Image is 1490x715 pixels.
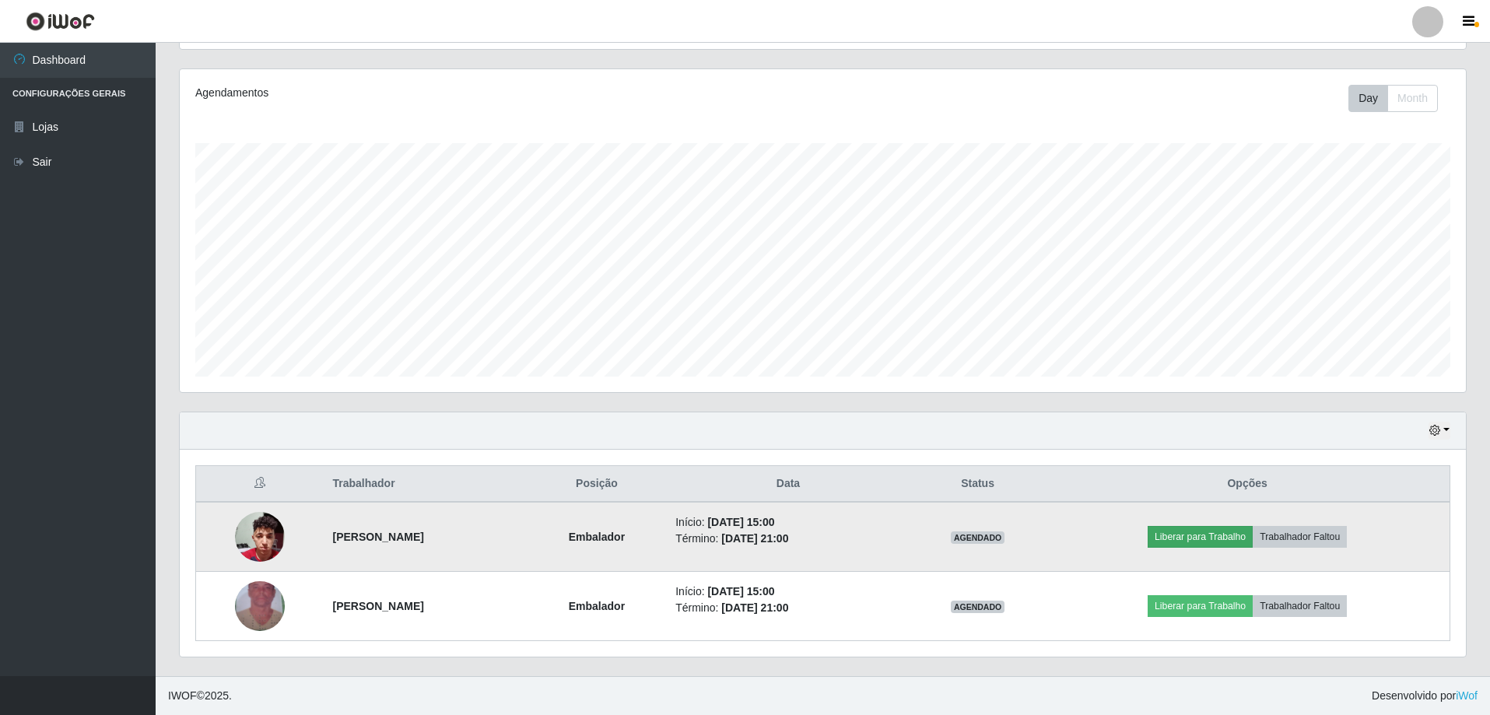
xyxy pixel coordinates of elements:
strong: [PERSON_NAME] [332,531,423,543]
button: Liberar para Trabalho [1148,595,1253,617]
button: Trabalhador Faltou [1253,526,1347,548]
th: Posição [528,466,667,503]
time: [DATE] 15:00 [707,585,774,598]
th: Status [910,466,1046,503]
strong: Embalador [569,531,625,543]
div: Agendamentos [195,85,705,101]
li: Término: [675,600,901,616]
th: Opções [1045,466,1450,503]
div: First group [1348,85,1438,112]
span: Desenvolvido por [1372,688,1478,704]
th: Trabalhador [323,466,527,503]
time: [DATE] 21:00 [721,532,788,545]
th: Data [666,466,910,503]
img: 1753305167583.jpeg [235,562,285,650]
li: Início: [675,514,901,531]
div: Toolbar with button groups [1348,85,1450,112]
span: IWOF [168,689,197,702]
strong: Embalador [569,600,625,612]
time: [DATE] 15:00 [707,516,774,528]
button: Liberar para Trabalho [1148,526,1253,548]
img: CoreUI Logo [26,12,95,31]
button: Trabalhador Faltou [1253,595,1347,617]
span: © 2025 . [168,688,232,704]
button: Day [1348,85,1388,112]
time: [DATE] 21:00 [721,601,788,614]
button: Month [1387,85,1438,112]
li: Início: [675,584,901,600]
a: iWof [1456,689,1478,702]
span: AGENDADO [951,531,1005,544]
span: AGENDADO [951,601,1005,613]
img: 1704574228306.jpeg [235,503,285,570]
strong: [PERSON_NAME] [332,600,423,612]
li: Término: [675,531,901,547]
